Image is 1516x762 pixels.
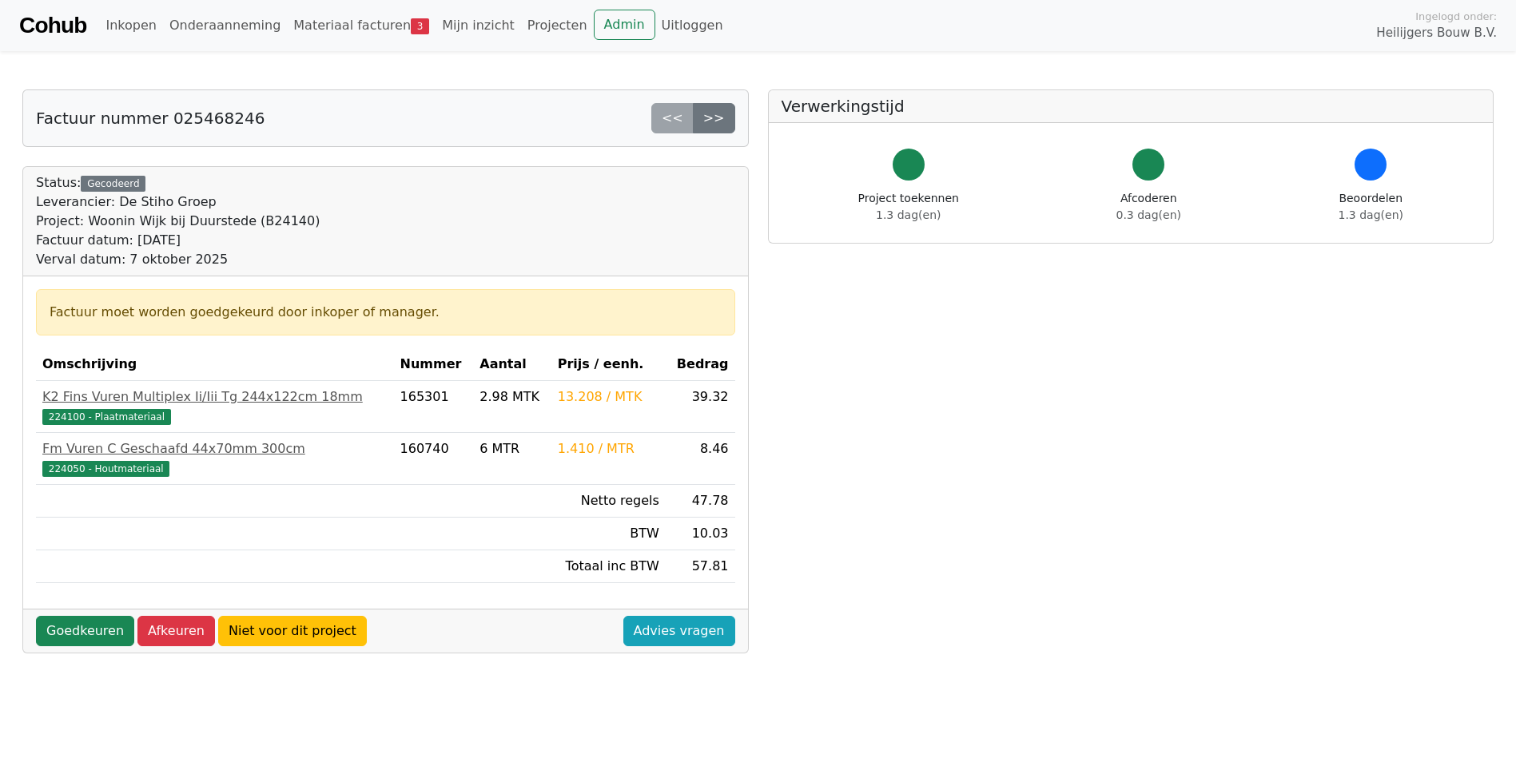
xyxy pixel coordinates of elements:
div: 2.98 MTK [479,387,544,407]
div: Fm Vuren C Geschaafd 44x70mm 300cm [42,439,388,458]
td: 8.46 [666,433,735,485]
div: Afcoderen [1116,190,1181,224]
div: Factuur datum: [DATE] [36,231,320,250]
div: Project toekennen [858,190,959,224]
td: Totaal inc BTW [551,550,666,583]
a: Projecten [521,10,594,42]
span: Heilijgers Bouw B.V. [1376,24,1497,42]
span: 3 [411,18,429,34]
th: Prijs / eenh. [551,348,666,381]
th: Omschrijving [36,348,394,381]
td: 165301 [394,381,474,433]
span: 224050 - Houtmateriaal [42,461,169,477]
a: Onderaanneming [163,10,287,42]
div: Status: [36,173,320,269]
td: 57.81 [666,550,735,583]
th: Aantal [473,348,551,381]
div: K2 Fins Vuren Multiplex Ii/Iii Tg 244x122cm 18mm [42,387,388,407]
div: 6 MTR [479,439,544,458]
td: BTW [551,518,666,550]
a: Admin [594,10,655,40]
div: Factuur moet worden goedgekeurd door inkoper of manager. [50,303,722,322]
div: Beoordelen [1339,190,1403,224]
td: 47.78 [666,485,735,518]
span: 224100 - Plaatmateriaal [42,409,171,425]
td: 160740 [394,433,474,485]
div: Project: Woonin Wijk bij Duurstede (B24140) [36,212,320,231]
a: Cohub [19,6,86,45]
a: Mijn inzicht [436,10,521,42]
span: 1.3 dag(en) [876,208,941,221]
a: Goedkeuren [36,616,134,646]
a: K2 Fins Vuren Multiplex Ii/Iii Tg 244x122cm 18mm224100 - Plaatmateriaal [42,387,388,426]
td: Netto regels [551,485,666,518]
a: Fm Vuren C Geschaafd 44x70mm 300cm224050 - Houtmateriaal [42,439,388,478]
div: 13.208 / MTK [558,387,659,407]
td: 39.32 [666,381,735,433]
h5: Factuur nummer 025468246 [36,109,265,128]
a: Inkopen [99,10,162,42]
div: Gecodeerd [81,176,145,192]
a: Materiaal facturen3 [287,10,436,42]
a: Uitloggen [655,10,730,42]
a: Afkeuren [137,616,215,646]
th: Nummer [394,348,474,381]
a: >> [693,103,735,133]
span: 0.3 dag(en) [1116,208,1181,221]
div: Verval datum: 7 oktober 2025 [36,250,320,269]
a: Niet voor dit project [218,616,367,646]
h5: Verwerkingstijd [782,97,1481,116]
th: Bedrag [666,348,735,381]
div: 1.410 / MTR [558,439,659,458]
span: 1.3 dag(en) [1339,208,1403,221]
td: 10.03 [666,518,735,550]
a: Advies vragen [623,616,735,646]
span: Ingelogd onder: [1415,9,1497,24]
div: Leverancier: De Stiho Groep [36,192,320,212]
